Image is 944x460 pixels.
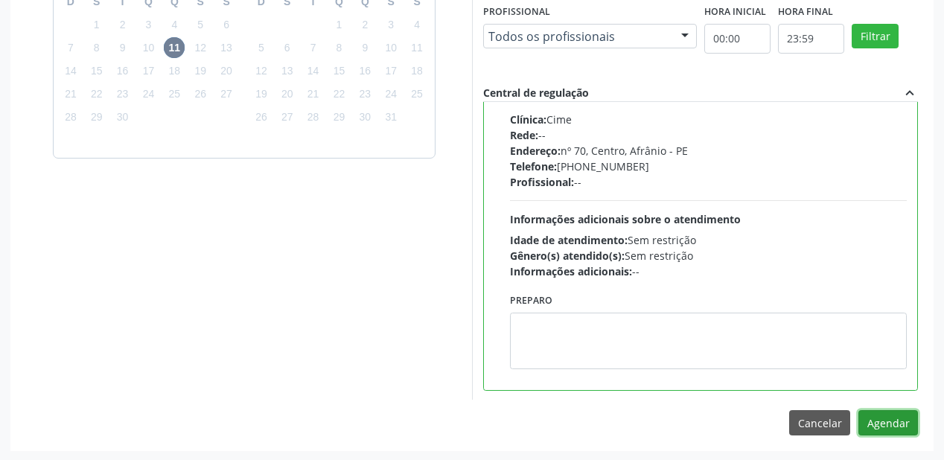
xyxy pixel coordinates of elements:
span: terça-feira, 16 de setembro de 2025 [112,61,133,82]
span: Informações adicionais sobre o atendimento [510,212,741,226]
span: segunda-feira, 13 de outubro de 2025 [277,61,298,82]
span: domingo, 26 de outubro de 2025 [251,107,272,128]
span: Gênero(s) atendido(s): [510,249,625,263]
button: Cancelar [789,410,850,435]
span: domingo, 14 de setembro de 2025 [60,61,81,82]
span: sexta-feira, 26 de setembro de 2025 [190,84,211,105]
span: sexta-feira, 17 de outubro de 2025 [380,61,401,82]
span: sábado, 6 de setembro de 2025 [216,14,237,35]
i: expand_less [902,85,918,101]
span: quarta-feira, 10 de setembro de 2025 [138,37,159,58]
input: Selecione o horário [778,24,844,54]
span: quarta-feira, 29 de outubro de 2025 [328,107,349,128]
span: Idade de atendimento: [510,233,628,247]
div: -- [510,263,907,279]
span: sexta-feira, 31 de outubro de 2025 [380,107,401,128]
span: sexta-feira, 10 de outubro de 2025 [380,37,401,58]
span: quinta-feira, 30 de outubro de 2025 [354,107,375,128]
span: terça-feira, 9 de setembro de 2025 [112,37,133,58]
span: segunda-feira, 15 de setembro de 2025 [86,61,107,82]
span: quinta-feira, 9 de outubro de 2025 [354,37,375,58]
div: [PHONE_NUMBER] [510,159,907,174]
span: Informações adicionais: [510,264,632,278]
span: Endereço: [510,144,561,158]
span: domingo, 21 de setembro de 2025 [60,84,81,105]
span: quinta-feira, 25 de setembro de 2025 [164,84,185,105]
span: sábado, 20 de setembro de 2025 [216,61,237,82]
label: Hora final [778,1,833,24]
span: terça-feira, 30 de setembro de 2025 [112,107,133,128]
span: segunda-feira, 27 de outubro de 2025 [277,107,298,128]
span: sábado, 18 de outubro de 2025 [406,61,427,82]
span: segunda-feira, 8 de setembro de 2025 [86,37,107,58]
span: terça-feira, 14 de outubro de 2025 [303,61,324,82]
button: Agendar [858,410,918,435]
span: Telefone: [510,159,557,173]
span: domingo, 28 de setembro de 2025 [60,107,81,128]
span: domingo, 5 de outubro de 2025 [251,37,272,58]
span: sexta-feira, 3 de outubro de 2025 [380,14,401,35]
span: segunda-feira, 20 de outubro de 2025 [277,84,298,105]
span: quarta-feira, 17 de setembro de 2025 [138,61,159,82]
span: quinta-feira, 2 de outubro de 2025 [354,14,375,35]
span: terça-feira, 21 de outubro de 2025 [303,84,324,105]
span: quinta-feira, 23 de outubro de 2025 [354,84,375,105]
span: Todos os profissionais [488,29,666,44]
span: sábado, 13 de setembro de 2025 [216,37,237,58]
label: Preparo [510,290,552,313]
span: terça-feira, 28 de outubro de 2025 [303,107,324,128]
span: quarta-feira, 24 de setembro de 2025 [138,84,159,105]
span: segunda-feira, 1 de setembro de 2025 [86,14,107,35]
div: Central de regulação [483,85,589,101]
span: domingo, 12 de outubro de 2025 [251,61,272,82]
span: sexta-feira, 19 de setembro de 2025 [190,61,211,82]
span: segunda-feira, 22 de setembro de 2025 [86,84,107,105]
span: quinta-feira, 18 de setembro de 2025 [164,61,185,82]
span: quarta-feira, 8 de outubro de 2025 [328,37,349,58]
span: quarta-feira, 3 de setembro de 2025 [138,14,159,35]
label: Hora inicial [704,1,766,24]
span: sexta-feira, 5 de setembro de 2025 [190,14,211,35]
span: sexta-feira, 12 de setembro de 2025 [190,37,211,58]
div: -- [510,127,907,143]
span: sábado, 25 de outubro de 2025 [406,84,427,105]
span: Clínica: [510,112,546,127]
span: sábado, 4 de outubro de 2025 [406,14,427,35]
button: Filtrar [852,24,899,49]
span: quinta-feira, 11 de setembro de 2025 [164,37,185,58]
div: Cime [510,112,907,127]
span: domingo, 7 de setembro de 2025 [60,37,81,58]
div: Sem restrição [510,232,907,248]
div: -- [510,174,907,190]
span: sábado, 11 de outubro de 2025 [406,37,427,58]
span: terça-feira, 7 de outubro de 2025 [303,37,324,58]
span: domingo, 19 de outubro de 2025 [251,84,272,105]
span: segunda-feira, 6 de outubro de 2025 [277,37,298,58]
span: quarta-feira, 22 de outubro de 2025 [328,84,349,105]
span: terça-feira, 23 de setembro de 2025 [112,84,133,105]
span: quarta-feira, 1 de outubro de 2025 [328,14,349,35]
input: Selecione o horário [704,24,771,54]
span: quarta-feira, 15 de outubro de 2025 [328,61,349,82]
span: sábado, 27 de setembro de 2025 [216,84,237,105]
div: Sem restrição [510,248,907,263]
span: Rede: [510,128,538,142]
span: Profissional: [510,175,574,189]
span: quinta-feira, 4 de setembro de 2025 [164,14,185,35]
div: nº 70, Centro, Afrânio - PE [510,143,907,159]
span: segunda-feira, 29 de setembro de 2025 [86,107,107,128]
span: quinta-feira, 16 de outubro de 2025 [354,61,375,82]
label: Profissional [483,1,550,24]
span: sexta-feira, 24 de outubro de 2025 [380,84,401,105]
span: terça-feira, 2 de setembro de 2025 [112,14,133,35]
